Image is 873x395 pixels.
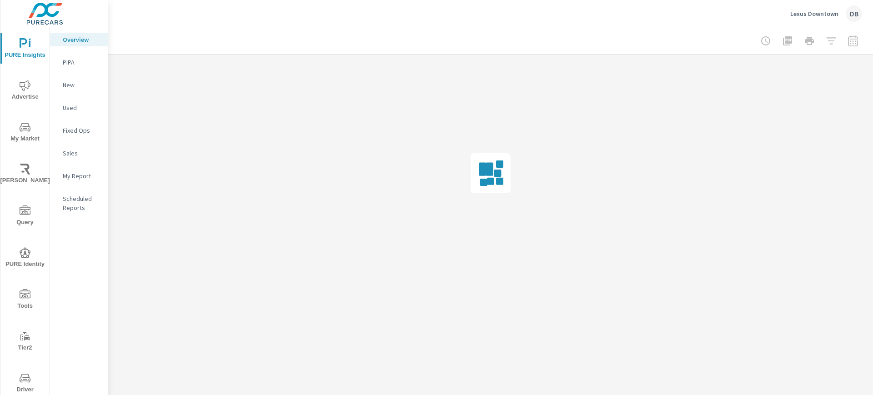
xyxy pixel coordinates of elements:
[3,80,47,102] span: Advertise
[3,205,47,228] span: Query
[3,164,47,186] span: [PERSON_NAME]
[3,373,47,395] span: Driver
[50,101,108,115] div: Used
[63,126,100,135] p: Fixed Ops
[50,78,108,92] div: New
[846,5,862,22] div: DB
[50,169,108,183] div: My Report
[3,289,47,311] span: Tools
[3,122,47,144] span: My Market
[63,194,100,212] p: Scheduled Reports
[790,10,838,18] p: Lexus Downtown
[50,33,108,46] div: Overview
[50,124,108,137] div: Fixed Ops
[50,55,108,69] div: PIPA
[63,103,100,112] p: Used
[3,331,47,353] span: Tier2
[63,171,100,180] p: My Report
[63,58,100,67] p: PIPA
[50,146,108,160] div: Sales
[63,80,100,90] p: New
[3,247,47,270] span: PURE Identity
[63,35,100,44] p: Overview
[63,149,100,158] p: Sales
[50,192,108,215] div: Scheduled Reports
[3,38,47,60] span: PURE Insights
